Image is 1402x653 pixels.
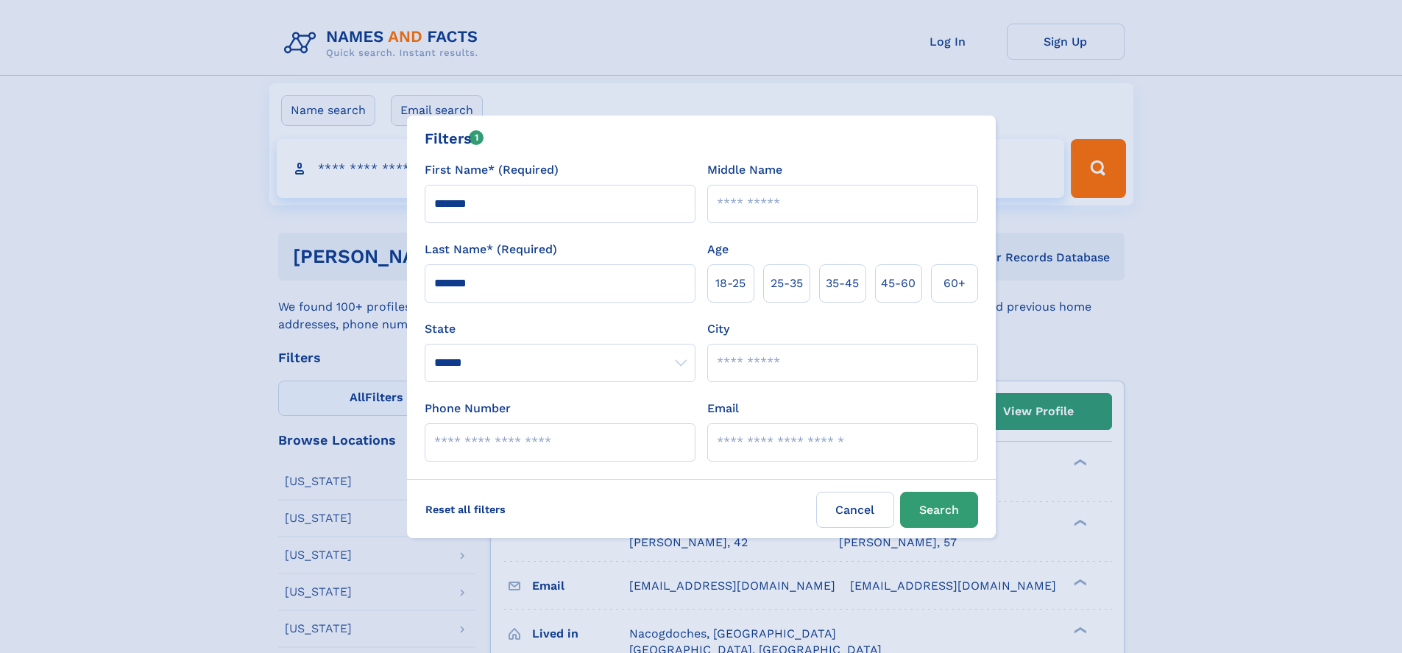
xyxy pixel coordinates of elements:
label: State [425,320,695,338]
label: Age [707,241,729,258]
button: Search [900,492,978,528]
span: 18‑25 [715,275,746,292]
label: Last Name* (Required) [425,241,557,258]
span: 25‑35 [771,275,803,292]
label: Cancel [816,492,894,528]
label: Reset all filters [416,492,515,527]
label: City [707,320,729,338]
span: 60+ [943,275,966,292]
label: First Name* (Required) [425,161,559,179]
div: Filters [425,127,484,149]
label: Middle Name [707,161,782,179]
span: 35‑45 [826,275,859,292]
label: Email [707,400,739,417]
span: 45‑60 [881,275,916,292]
label: Phone Number [425,400,511,417]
